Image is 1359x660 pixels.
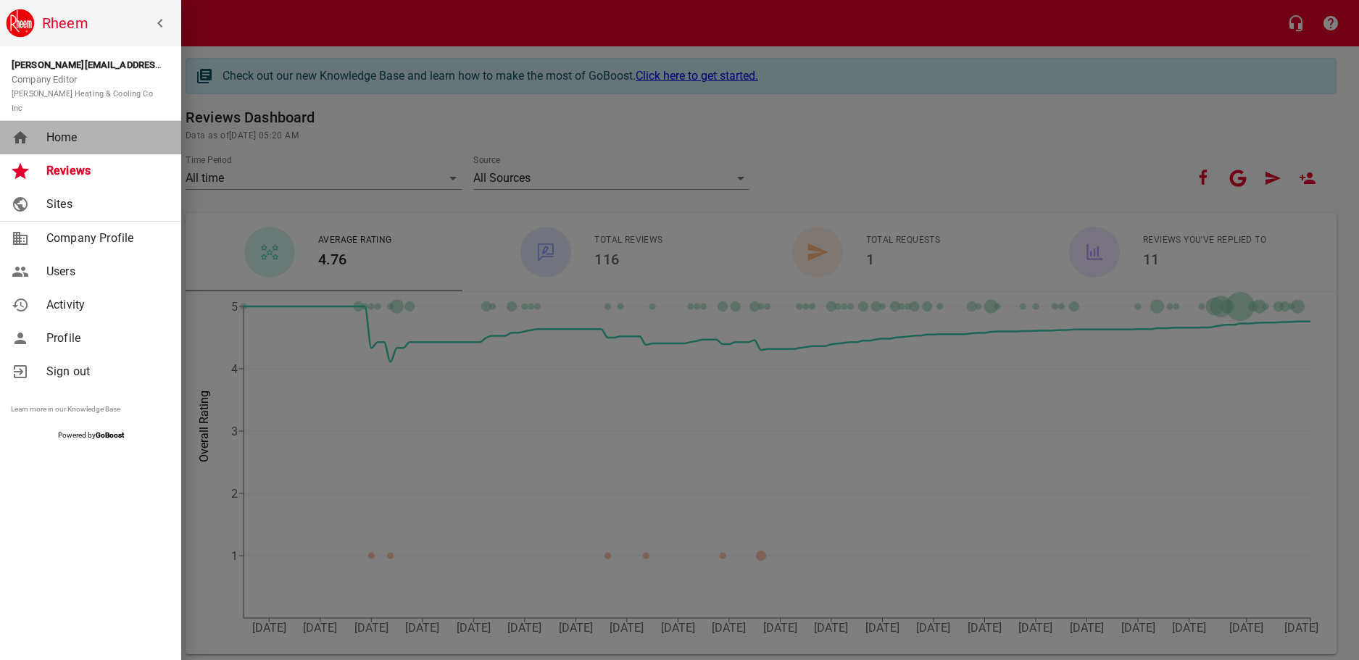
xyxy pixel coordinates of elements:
span: Profile [46,330,164,347]
h6: Rheem [42,12,175,35]
small: [PERSON_NAME] Heating & Cooling Co Inc [12,89,153,113]
span: Sites [46,196,164,213]
span: Reviews [46,162,164,180]
span: Sign out [46,363,164,380]
span: Company Profile [46,230,164,247]
strong: GoBoost [96,431,124,439]
img: rheem.png [6,9,35,38]
strong: [PERSON_NAME][EMAIL_ADDRESS][PERSON_NAME][DOMAIN_NAME] [12,59,311,70]
a: Learn more in our Knowledge Base [11,405,120,413]
span: Activity [46,296,164,314]
span: Company Editor [12,74,153,113]
span: Home [46,129,164,146]
span: Users [46,263,164,280]
span: Powered by [58,431,124,439]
